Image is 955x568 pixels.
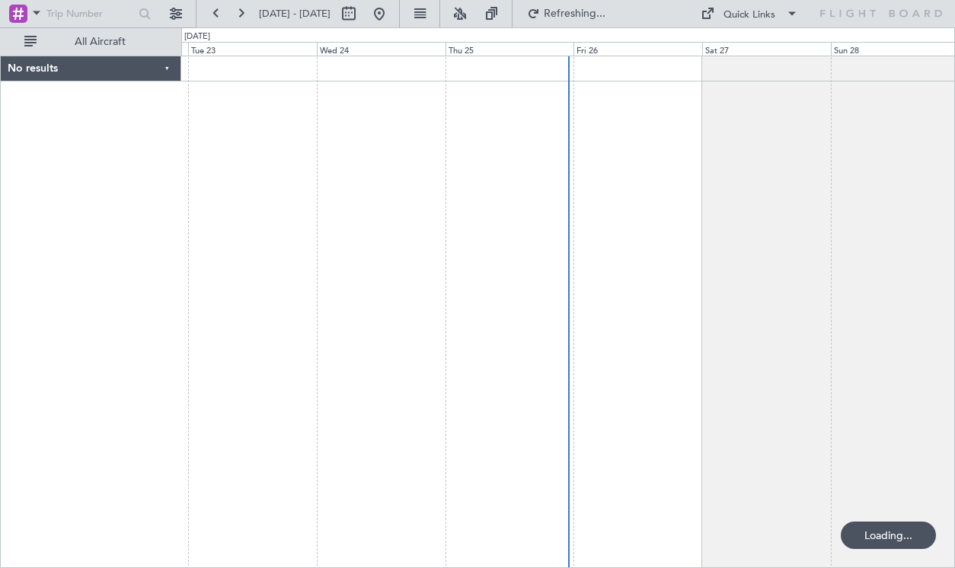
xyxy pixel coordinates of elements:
[520,2,612,26] button: Refreshing...
[17,30,165,54] button: All Aircraft
[841,522,936,549] div: Loading...
[184,30,210,43] div: [DATE]
[40,37,161,47] span: All Aircraft
[702,42,831,56] div: Sat 27
[723,8,775,23] div: Quick Links
[46,2,134,25] input: Trip Number
[573,42,702,56] div: Fri 26
[188,42,317,56] div: Tue 23
[446,42,574,56] div: Thu 25
[259,7,331,21] span: [DATE] - [DATE]
[317,42,446,56] div: Wed 24
[693,2,806,26] button: Quick Links
[543,8,607,19] span: Refreshing...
